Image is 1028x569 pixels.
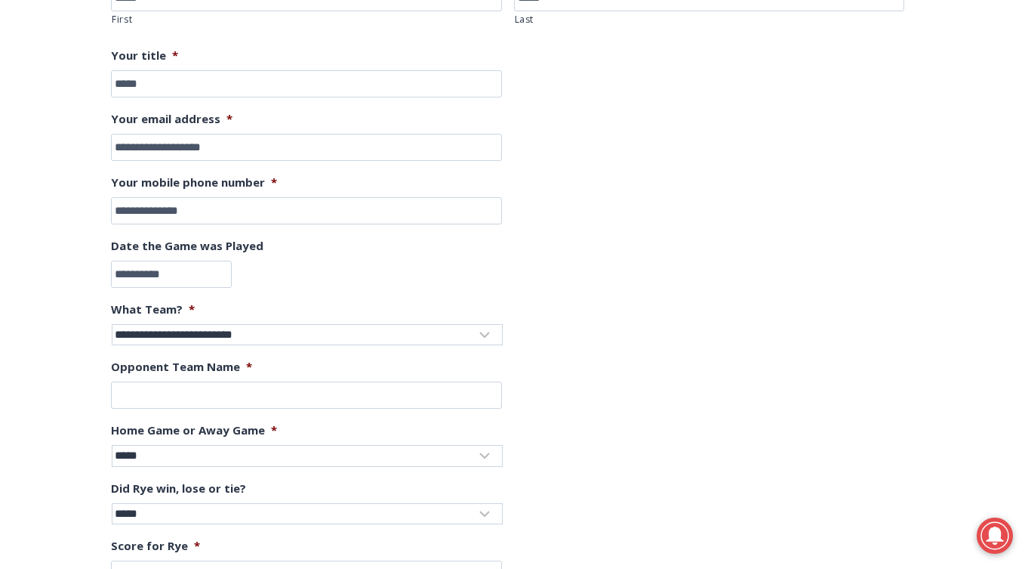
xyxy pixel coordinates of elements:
label: First [112,12,502,27]
label: Date the Game was Played [111,239,263,254]
label: Last [515,12,905,27]
a: Intern @ [DOMAIN_NAME] [363,147,731,188]
label: Did Rye win, lose or tie? [111,481,246,496]
label: Your title [111,48,178,63]
label: Home Game or Away Game [111,423,277,438]
label: Your email address [111,112,232,127]
div: "[PERSON_NAME] and I covered the [DATE] Parade, which was a really eye opening experience as I ha... [381,1,713,147]
label: What Team? [111,302,195,317]
label: Your mobile phone number [111,175,277,190]
label: Opponent Team Name [111,360,252,375]
label: Score for Rye [111,539,200,554]
span: Intern @ [DOMAIN_NAME] [395,150,700,184]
